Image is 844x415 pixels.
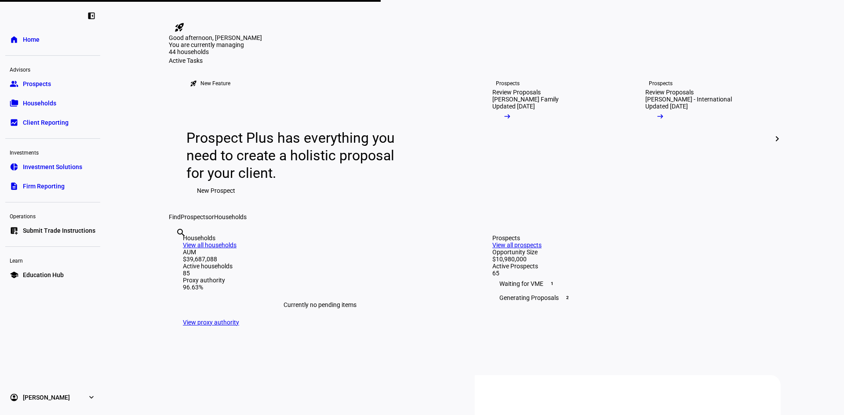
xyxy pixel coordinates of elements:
[492,235,767,242] div: Prospects
[23,271,64,279] span: Education Hub
[183,249,457,256] div: AUM
[23,118,69,127] span: Client Reporting
[492,291,767,305] div: Generating Proposals
[492,103,535,110] div: Updated [DATE]
[5,146,100,158] div: Investments
[183,256,457,263] div: $39,687,088
[772,134,782,144] mat-icon: chevron_right
[186,129,403,182] div: Prospect Plus has everything you need to create a holistic proposal for your client.
[183,242,236,249] a: View all households
[492,277,767,291] div: Waiting for VME
[564,294,571,301] span: 2
[492,270,767,277] div: 65
[10,182,18,191] eth-mat-symbol: description
[5,177,100,195] a: descriptionFirm Reporting
[496,80,520,87] div: Prospects
[174,22,185,32] mat-icon: rocket_launch
[169,41,244,48] span: You are currently managing
[492,96,559,103] div: [PERSON_NAME] Family
[23,162,82,171] span: Investment Solutions
[197,182,235,199] span: New Prospect
[10,162,18,171] eth-mat-symbol: pie_chart
[492,256,767,263] div: $10,980,000
[176,227,186,238] mat-icon: search
[5,114,100,131] a: bid_landscapeClient Reporting
[503,112,512,121] mat-icon: arrow_right_alt
[183,270,457,277] div: 85
[5,209,100,222] div: Operations
[214,213,247,220] span: Households
[87,393,96,402] eth-mat-symbol: expand_more
[5,75,100,93] a: groupProspects
[5,94,100,112] a: folder_copyHouseholds
[183,284,457,291] div: 96.63%
[183,319,239,326] a: View proxy authority
[23,79,51,88] span: Prospects
[10,79,18,88] eth-mat-symbol: group
[169,34,781,41] div: Good afternoon, [PERSON_NAME]
[549,280,556,287] span: 1
[645,103,688,110] div: Updated [DATE]
[190,80,197,87] mat-icon: rocket_launch
[492,263,767,270] div: Active Prospects
[186,182,246,199] button: New Prospect
[492,89,541,96] div: Review Proposals
[492,242,542,249] a: View all prospects
[23,99,56,108] span: Households
[169,48,257,57] div: 44 households
[176,239,178,250] input: Enter name of prospect or household
[23,35,40,44] span: Home
[200,80,230,87] div: New Feature
[631,64,777,213] a: ProspectsReview Proposals[PERSON_NAME] - InternationalUpdated [DATE]
[10,35,18,44] eth-mat-symbol: home
[169,57,781,64] div: Active Tasks
[645,96,732,103] div: [PERSON_NAME] - International
[183,235,457,242] div: Households
[492,249,767,256] div: Opportunity Size
[5,63,100,75] div: Advisors
[10,226,18,235] eth-mat-symbol: list_alt_add
[649,80,673,87] div: Prospects
[645,89,694,96] div: Review Proposals
[23,393,70,402] span: [PERSON_NAME]
[5,31,100,48] a: homeHome
[10,393,18,402] eth-mat-symbol: account_circle
[10,118,18,127] eth-mat-symbol: bid_landscape
[183,277,457,284] div: Proxy authority
[23,182,65,191] span: Firm Reporting
[478,64,624,213] a: ProspectsReview Proposals[PERSON_NAME] FamilyUpdated [DATE]
[87,11,96,20] eth-mat-symbol: left_panel_close
[10,99,18,108] eth-mat-symbol: folder_copy
[10,271,18,279] eth-mat-symbol: school
[183,291,457,319] div: Currently no pending items
[181,213,208,220] span: Prospects
[5,158,100,176] a: pie_chartInvestment Solutions
[183,263,457,270] div: Active households
[169,213,781,220] div: Find or
[5,254,100,266] div: Learn
[23,226,95,235] span: Submit Trade Instructions
[656,112,665,121] mat-icon: arrow_right_alt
